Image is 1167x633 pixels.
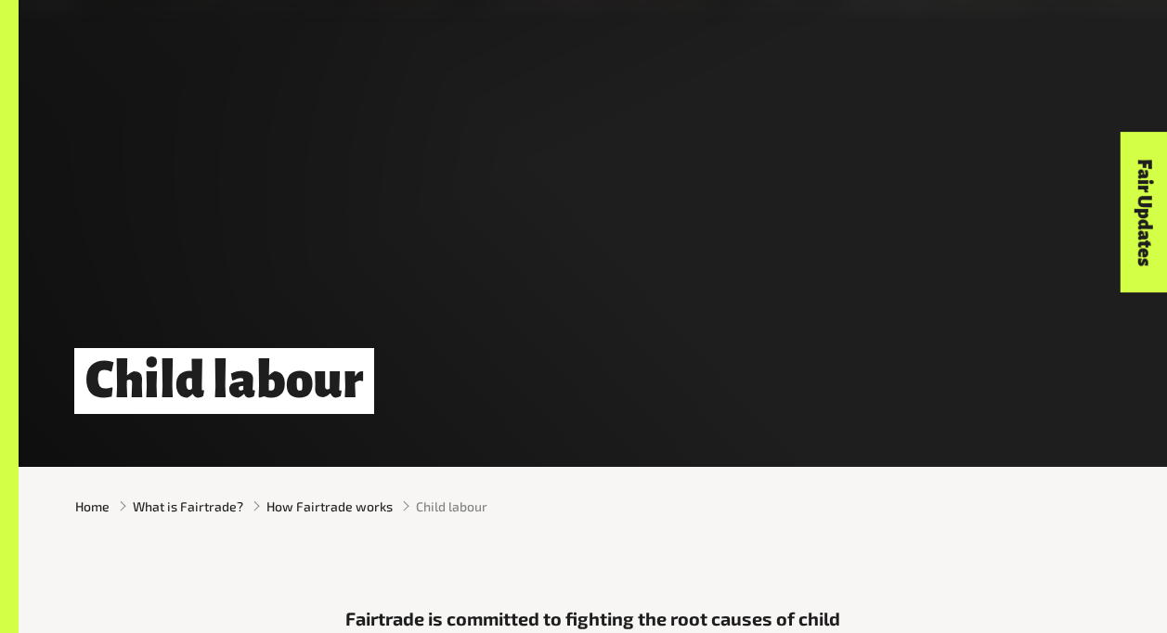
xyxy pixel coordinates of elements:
[75,497,110,516] a: Home
[416,497,487,516] span: Child labour
[266,497,393,516] a: How Fairtrade works
[133,497,243,516] a: What is Fairtrade?
[74,348,374,414] h1: Child labour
